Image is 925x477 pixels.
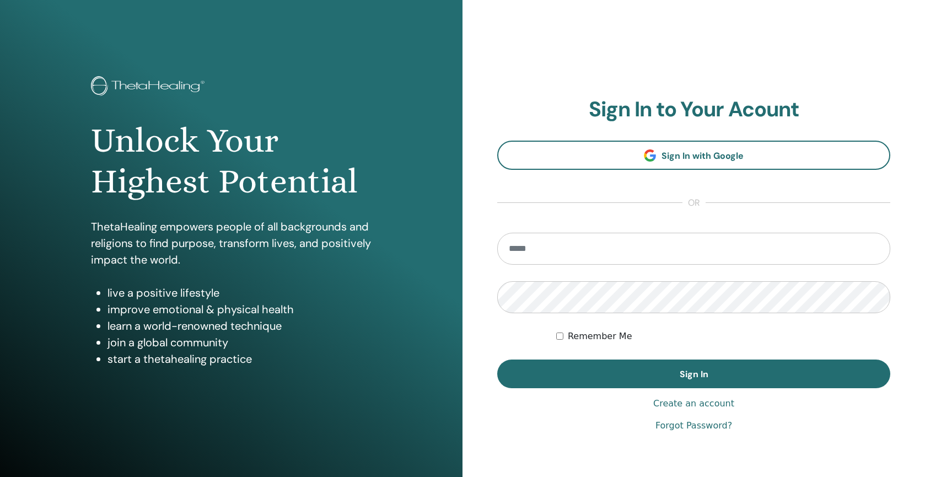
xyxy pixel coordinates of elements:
li: learn a world-renowned technique [107,318,372,334]
a: Sign In with Google [497,141,890,170]
span: Sign In [680,368,708,380]
button: Sign In [497,360,890,388]
div: Keep me authenticated indefinitely or until I manually logout [556,330,890,343]
span: Sign In with Google [662,150,744,162]
a: Create an account [653,397,734,410]
a: Forgot Password? [655,419,732,432]
li: join a global community [107,334,372,351]
li: start a thetahealing practice [107,351,372,367]
p: ThetaHealing empowers people of all backgrounds and religions to find purpose, transform lives, a... [91,218,372,268]
h2: Sign In to Your Acount [497,97,890,122]
li: live a positive lifestyle [107,285,372,301]
li: improve emotional & physical health [107,301,372,318]
label: Remember Me [568,330,632,343]
span: or [682,196,706,210]
h1: Unlock Your Highest Potential [91,120,372,202]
